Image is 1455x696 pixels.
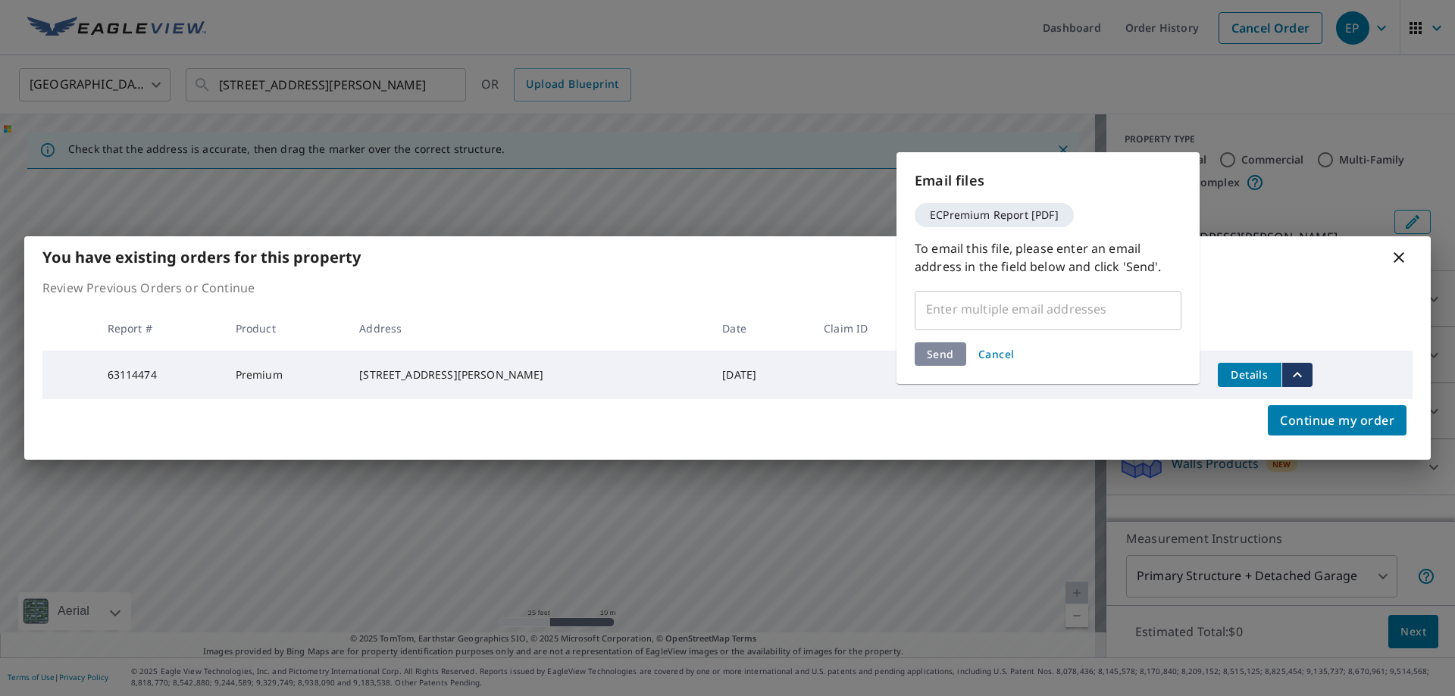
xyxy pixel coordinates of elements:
b: You have existing orders for this property [42,247,361,267]
span: Cancel [978,347,1015,361]
td: [DATE] [710,351,812,399]
p: Review Previous Orders or Continue [42,279,1413,297]
th: Date [710,306,812,351]
td: Premium [224,351,348,399]
p: Email files [915,170,1181,191]
span: ECPremium Report [PDF] [921,210,1068,220]
span: Details [1227,367,1272,382]
button: Continue my order [1268,405,1406,435]
button: detailsBtn-63114474 [1218,363,1281,387]
input: Enter multiple email addresses [921,295,1152,323]
p: To email this file, please enter an email address in the field below and click 'Send'. [915,239,1181,276]
div: [STREET_ADDRESS][PERSON_NAME] [359,367,698,382]
td: 63114474 [95,351,224,399]
button: Cancel [972,342,1021,366]
th: Report # [95,306,224,351]
th: Address [347,306,710,351]
th: Claim ID [812,306,931,351]
button: filesDropdownBtn-63114474 [1281,363,1313,387]
th: Product [224,306,348,351]
span: Continue my order [1280,410,1394,431]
